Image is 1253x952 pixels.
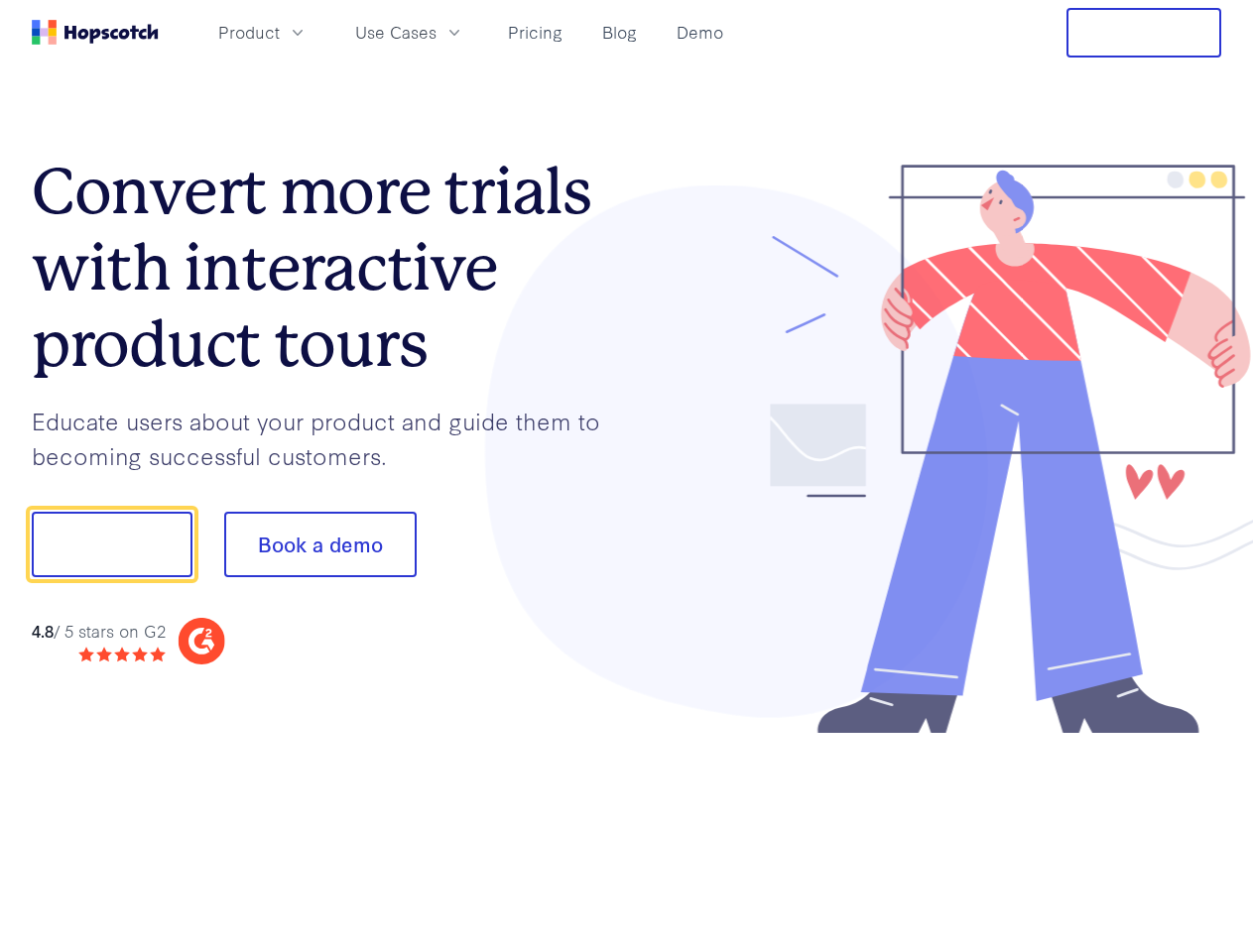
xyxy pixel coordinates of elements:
[32,154,627,382] h1: Convert more trials with interactive product tours
[594,16,645,49] a: Blog
[669,16,731,49] a: Demo
[32,404,627,472] p: Educate users about your product and guide them to becoming successful customers.
[32,512,192,577] button: Show me!
[355,20,437,45] span: Use Cases
[343,16,476,49] button: Use Cases
[32,619,166,644] div: / 5 stars on G2
[224,512,417,577] button: Book a demo
[1066,8,1221,58] button: Free Trial
[206,16,319,49] button: Product
[32,619,54,642] strong: 4.8
[32,20,159,45] a: Home
[218,20,280,45] span: Product
[500,16,570,49] a: Pricing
